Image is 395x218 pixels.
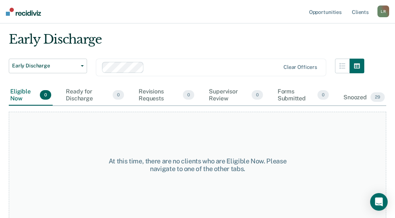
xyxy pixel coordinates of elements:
span: Early Discharge [12,63,78,69]
span: 0 [317,90,329,100]
div: Early Discharge [9,32,364,53]
div: At this time, there are no clients who are Eligible Now. Please navigate to one of the other tabs. [104,157,292,173]
div: Forms Submitted0 [276,85,330,106]
div: Ready for Discharge0 [64,85,125,106]
div: Snoozed29 [342,89,386,106]
span: 0 [183,90,194,100]
span: 0 [113,90,124,100]
button: Early Discharge [9,59,87,73]
div: Open Intercom Messenger [370,193,388,211]
div: Eligible Now0 [9,85,53,106]
div: Clear officers [283,64,317,70]
span: 0 [40,90,51,100]
div: L R [377,5,389,17]
div: Supervisor Review0 [207,85,264,106]
button: LR [377,5,389,17]
span: 0 [252,90,263,100]
span: 29 [370,92,385,102]
img: Recidiviz [6,8,41,16]
div: Revisions Requests0 [137,85,196,106]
